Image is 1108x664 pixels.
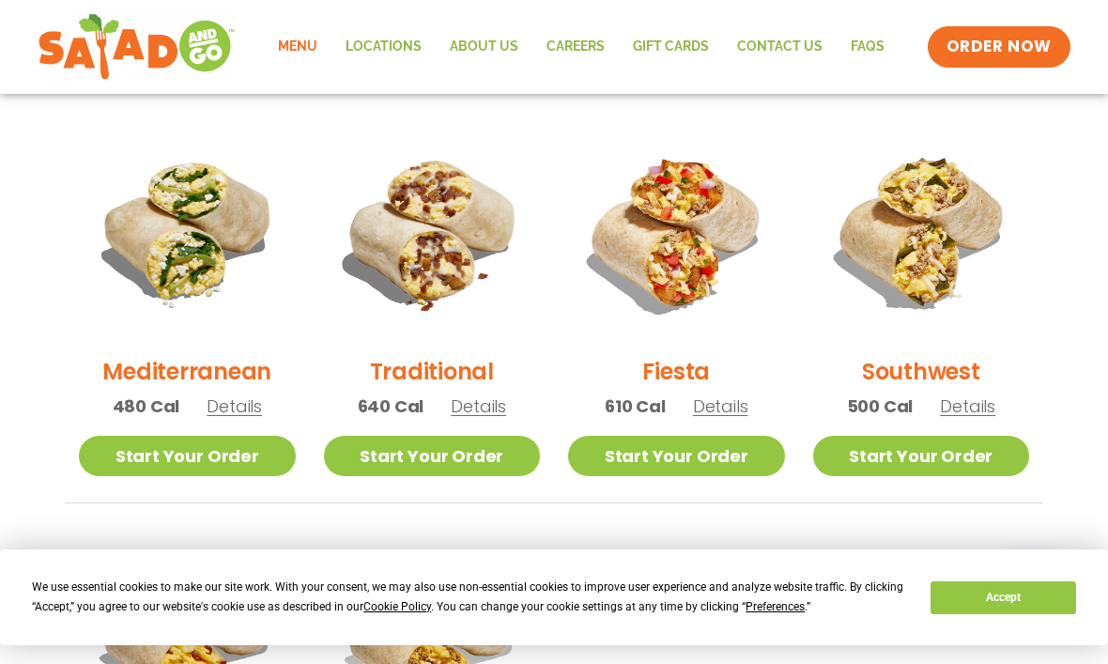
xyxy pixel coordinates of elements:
[837,25,899,69] a: FAQs
[931,581,1075,614] button: Accept
[436,25,532,69] a: About Us
[568,124,785,341] img: Product photo for Fiesta
[32,578,908,617] div: We use essential cookies to make our site work. With your consent, we may also use non-essential ...
[847,394,914,419] span: 500 Cal
[723,25,837,69] a: Contact Us
[642,355,710,388] h2: Fiesta
[605,394,666,419] span: 610 Cal
[324,436,541,476] a: Start Your Order
[324,124,541,341] img: Product photo for Traditional
[370,355,494,388] h2: Traditional
[746,600,805,613] span: Preferences
[813,124,1030,341] img: Product photo for Southwest
[813,436,1030,476] a: Start Your Order
[568,436,785,476] a: Start Your Order
[862,355,980,388] h2: Southwest
[79,124,296,341] img: Product photo for Mediterranean Breakfast Burrito
[38,9,236,85] img: new-SAG-logo-768×292
[102,355,271,388] h2: Mediterranean
[451,394,506,418] span: Details
[207,394,262,418] span: Details
[363,600,431,613] span: Cookie Policy
[264,25,899,69] nav: Menu
[928,26,1070,68] a: ORDER NOW
[264,25,331,69] a: Menu
[331,25,436,69] a: Locations
[358,394,424,419] span: 640 Cal
[619,25,723,69] a: GIFT CARDS
[946,36,1052,58] span: ORDER NOW
[113,394,180,419] span: 480 Cal
[79,436,296,476] a: Start Your Order
[532,25,619,69] a: Careers
[940,394,995,418] span: Details
[693,394,748,418] span: Details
